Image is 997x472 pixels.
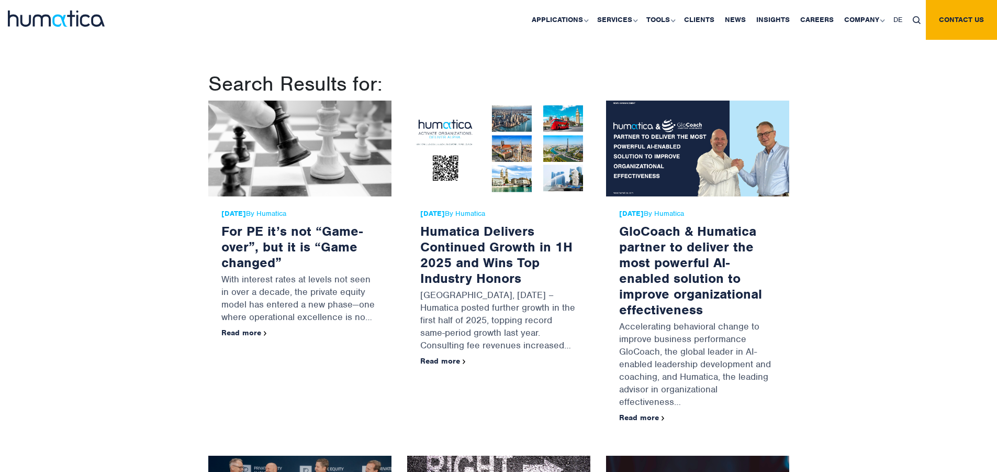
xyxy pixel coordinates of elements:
[619,210,776,218] span: By Humatica
[619,223,762,318] a: GloCoach & Humatica partner to deliver the most powerful AI-enabled solution to improve organizat...
[420,356,466,366] a: Read more
[221,210,378,218] span: By Humatica
[208,101,391,196] img: For PE it’s not “Game-over”, but it is “Game changed”
[221,270,378,328] p: With interest rates at levels not seen in over a decade, the private equity model has entered a n...
[606,101,789,196] img: GloCoach & Humatica partner to deliver the most powerful AI-enabled solution to improve organizat...
[420,210,577,218] span: By Humatica
[221,223,363,271] a: For PE it’s not “Game-over”, but it is “Game changed”
[420,223,573,287] a: Humatica Delivers Continued Growth in 1H 2025 and Wins Top Industry Honors
[264,331,267,336] img: arrowicon
[619,209,644,218] strong: [DATE]
[420,286,577,357] p: [GEOGRAPHIC_DATA], [DATE] – Humatica posted further growth in the first half of 2025, topping rec...
[463,359,466,364] img: arrowicon
[619,413,665,422] a: Read more
[8,10,105,27] img: logo
[619,317,776,413] p: Accelerating behavioral change to improve business performance GloCoach, the global leader in AI-...
[221,209,246,218] strong: [DATE]
[662,416,665,421] img: arrowicon
[893,15,902,24] span: DE
[913,16,921,24] img: search_icon
[407,101,590,196] img: Humatica Delivers Continued Growth in 1H 2025 and Wins Top Industry Honors
[221,328,267,337] a: Read more
[208,71,789,96] h1: Search Results for:
[420,209,445,218] strong: [DATE]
